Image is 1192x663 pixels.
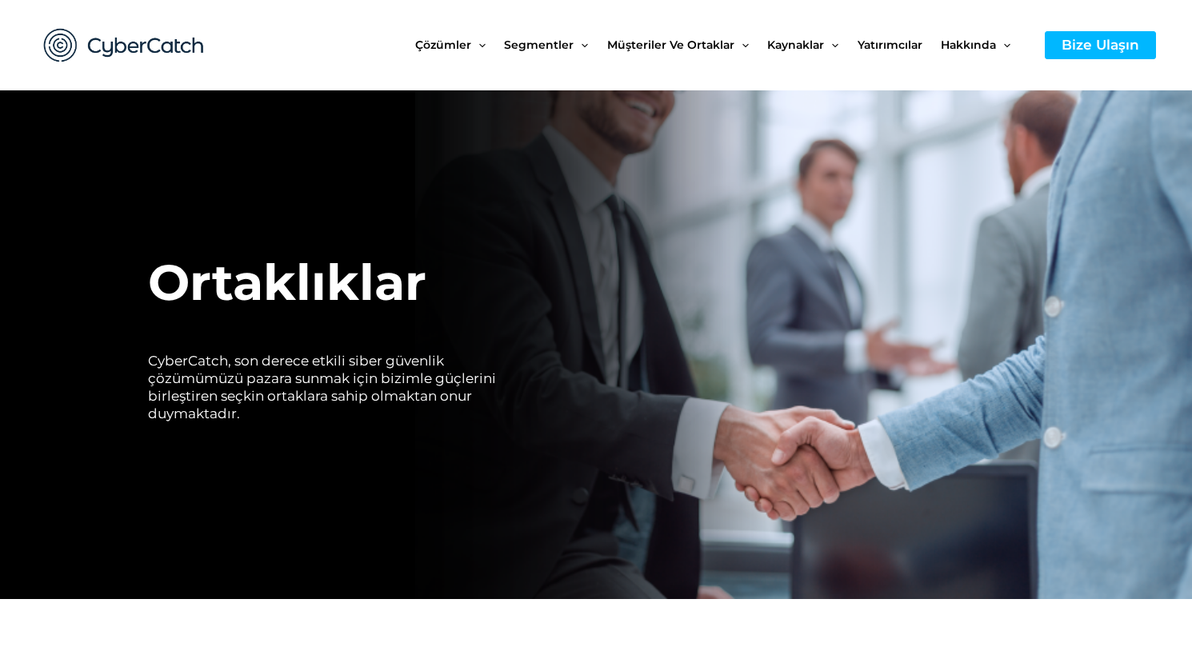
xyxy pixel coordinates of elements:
img: CyberCatch [28,12,220,78]
span: Menü Geçişi [824,11,838,78]
span: Menü Geçişi [734,11,749,78]
font: Hakkında [941,38,996,52]
font: CyberCatch, son derece etkili siber güvenlik çözümümüzü pazara sunmak için bizimle güçlerini birl... [148,353,496,421]
span: Menü Geçişi [996,11,1010,78]
a: Yatırımcılar [858,11,941,78]
font: Ortaklıklar [148,252,426,313]
span: Menü Geçişi [574,11,588,78]
font: Bize Ulaşın [1062,37,1139,53]
font: Segmentler [504,38,574,52]
a: Bize Ulaşın [1045,31,1156,59]
nav: Site Navigasyonu: Yeni Ana Menü [415,11,1029,78]
font: Çözümler [415,38,471,52]
font: Müşteriler ve Ortaklar [607,38,734,52]
font: Kaynaklar [767,38,824,52]
font: Yatırımcılar [858,38,922,52]
span: Menü Geçişi [471,11,486,78]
